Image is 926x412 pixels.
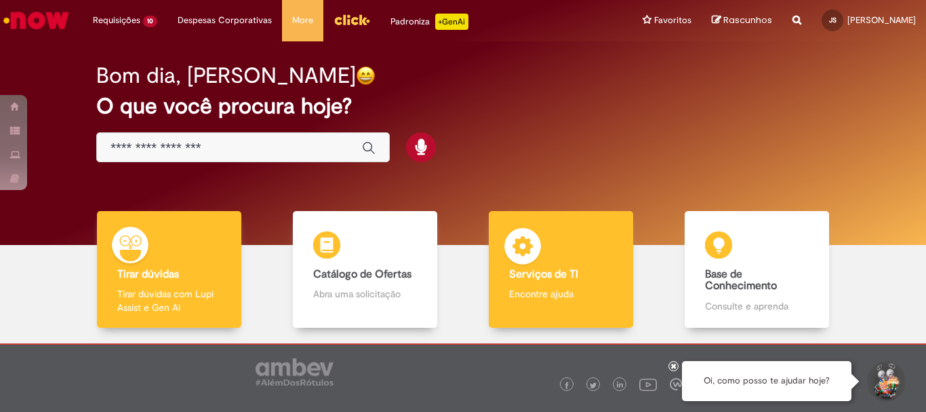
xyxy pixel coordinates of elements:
[617,381,624,390] img: logo_footer_linkedin.png
[356,66,376,86] img: happy-face.png
[590,382,597,389] img: logo_footer_twitter.png
[865,361,906,402] button: Iniciar Conversa de Suporte
[390,14,468,30] div: Padroniza
[267,211,463,329] a: Catálogo de Ofertas Abra uma solicitação
[256,358,334,386] img: logo_footer_ambev_rotulo_gray.png
[705,299,808,313] p: Consulte e aprenda
[463,211,659,329] a: Serviços de TI Encontre ajuda
[639,375,657,393] img: logo_footer_youtube.png
[435,14,468,30] p: +GenAi
[723,14,772,26] span: Rascunhos
[313,267,411,281] b: Catálogo de Ofertas
[117,267,179,281] b: Tirar dúvidas
[682,361,851,401] div: Oi, como posso te ajudar hoje?
[847,14,916,26] span: [PERSON_NAME]
[96,64,356,88] h2: Bom dia, [PERSON_NAME]
[1,7,71,34] img: ServiceNow
[829,16,837,24] span: JS
[313,287,416,301] p: Abra uma solicitação
[117,287,220,314] p: Tirar dúvidas com Lupi Assist e Gen Ai
[93,14,140,27] span: Requisições
[143,16,157,27] span: 10
[509,267,578,281] b: Serviços de TI
[96,94,830,118] h2: O que você procura hoje?
[659,211,855,329] a: Base de Conhecimento Consulte e aprenda
[509,287,612,301] p: Encontre ajuda
[71,211,267,329] a: Tirar dúvidas Tirar dúvidas com Lupi Assist e Gen Ai
[654,14,691,27] span: Favoritos
[705,267,777,293] b: Base de Conhecimento
[334,10,370,30] img: click_logo_yellow_360x200.png
[712,14,772,27] a: Rascunhos
[292,14,313,27] span: More
[670,378,682,390] img: logo_footer_workplace.png
[563,382,570,389] img: logo_footer_facebook.png
[178,14,272,27] span: Despesas Corporativas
